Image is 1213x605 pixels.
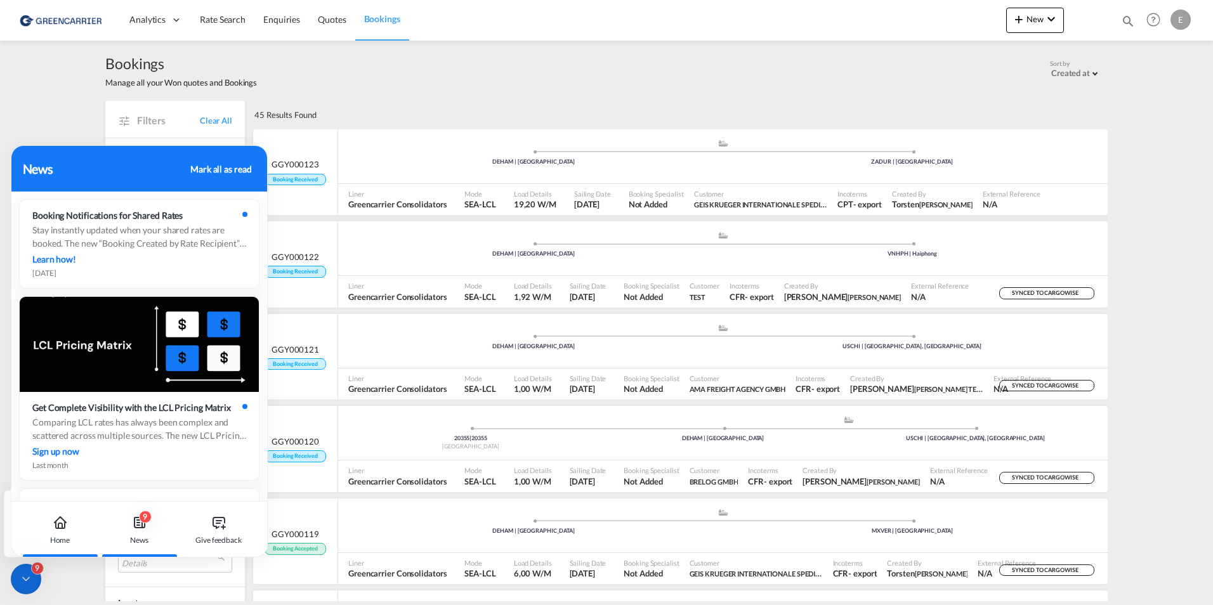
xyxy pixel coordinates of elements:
[344,342,723,351] div: DEHAM | [GEOGRAPHIC_DATA]
[570,291,606,302] span: 30 Sep 2025
[1051,68,1090,78] div: Created at
[105,77,257,88] span: Manage all your Won quotes and Bookings
[348,189,447,198] span: Liner
[999,380,1094,392] div: SYNCED TO CARGOWISE
[911,291,969,302] span: N/A
[690,558,823,568] span: Customer
[837,189,882,198] span: Incoterms
[690,291,719,302] span: TEST
[344,158,723,166] div: DEHAM | [GEOGRAPHIC_DATA]
[570,383,606,394] span: 24 Sep 2025
[348,465,447,475] span: Liner
[911,281,969,290] span: External Reference
[1121,14,1135,28] md-icon: icon-magnify
[272,528,319,540] span: GGY000119
[1050,59,1070,68] span: Sort by
[254,101,316,129] div: 45 Results Found
[694,189,827,198] span: Customer
[837,198,853,210] div: CPT
[624,291,679,302] span: Not Added
[723,342,1102,351] div: USCHI | [GEOGRAPHIC_DATA], [GEOGRAPHIC_DATA]
[348,198,447,210] span: Greencarrier Consolidators
[129,13,166,26] span: Analytics
[1044,11,1059,27] md-icon: icon-chevron-down
[690,281,719,290] span: Customer
[253,221,1108,308] div: GGY000122 Booking Received assets/icons/custom/ship-fill.svgassets/icons/custom/roll-o-plane.svgP...
[344,527,723,535] div: DEHAM | [GEOGRAPHIC_DATA]
[999,472,1094,484] div: SYNCED TO CARGOWISE
[137,114,200,127] span: Filters
[849,434,1101,443] div: USCHI | [GEOGRAPHIC_DATA], [GEOGRAPHIC_DATA]
[848,293,901,301] span: [PERSON_NAME]
[253,406,1108,492] div: GGY000120 Booking Received Pickup Germany assets/icons/custom/ship-fill.svgassets/icons/custom/ro...
[344,443,597,451] div: [GEOGRAPHIC_DATA]
[464,558,495,568] span: Mode
[348,476,447,487] span: Greencarrier Consolidators
[999,564,1094,576] div: SYNCED TO CARGOWISE
[716,232,731,238] md-icon: assets/icons/custom/ship-fill.svg
[454,434,471,441] span: 20355
[200,115,232,126] a: Clear All
[624,383,679,394] span: Not Added
[348,281,447,290] span: Liner
[265,450,325,462] span: Booking Received
[624,374,679,383] span: Booking Specialist
[272,159,319,170] span: GGY000123
[253,498,1108,585] div: GGY000119 Booking Accepted assets/icons/custom/ship-fill.svgassets/icons/custom/roll-o-plane.svgP...
[784,291,901,302] span: Philip Barreiro
[848,568,877,579] div: - export
[892,189,973,198] span: Created By
[344,250,723,258] div: DEHAM | [GEOGRAPHIC_DATA]
[850,383,983,394] span: Isabel Huebner TEST
[690,385,786,393] span: AMA FREIGHT AGENCY GMBH
[730,281,774,290] span: Incoterms
[833,558,877,568] span: Incoterms
[348,291,447,302] span: Greencarrier Consolidators
[1006,8,1064,33] button: icon-plus 400-fgNewicon-chevron-down
[930,476,988,487] span: N/A
[1012,289,1081,301] span: SYNCED TO CARGOWISE
[469,434,471,441] span: |
[348,558,447,568] span: Liner
[803,465,919,475] span: Created By
[993,383,1051,394] span: N/A
[887,558,967,568] span: Created By
[1170,10,1191,30] div: E
[263,14,300,25] span: Enquiries
[930,465,988,475] span: External Reference
[464,476,495,487] span: SEA-LCL
[464,291,495,302] span: SEA-LCL
[464,198,495,210] span: SEA-LCL
[730,291,745,302] div: CFR
[716,509,731,516] md-icon: assets/icons/custom/ship-fill.svg
[850,374,983,383] span: Created By
[764,476,792,487] div: - export
[690,293,706,301] span: TEST
[837,198,882,210] span: CPT export
[272,344,319,355] span: GGY000121
[748,465,792,475] span: Incoterms
[624,558,679,568] span: Booking Specialist
[364,13,400,24] span: Bookings
[892,198,973,210] span: Torsten Sommer
[887,568,967,579] span: Torsten Sommer
[265,543,325,555] span: Booking Accepted
[629,198,684,210] span: Not Added
[853,198,882,210] div: - export
[694,199,859,209] span: GEIS KRUEGER INTERNATIONALE SPEDITION GMBH
[629,189,684,198] span: Booking Specialist
[841,417,856,423] md-icon: assets/icons/custom/ship-fill.svg
[464,281,495,290] span: Mode
[570,281,606,290] span: Sailing Date
[748,476,764,487] div: CFR
[690,478,738,486] span: BRELOG GMBH
[19,6,105,34] img: 1378a7308afe11ef83610d9e779c6b34.png
[514,199,556,209] span: 19,20 W/M
[978,568,1035,579] span: N/A
[690,476,738,487] span: BRELOG GMBH
[978,558,1035,568] span: External Reference
[514,568,551,578] span: 6,00 W/M
[348,374,447,383] span: Liner
[514,189,556,198] span: Load Details
[272,436,319,447] span: GGY000120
